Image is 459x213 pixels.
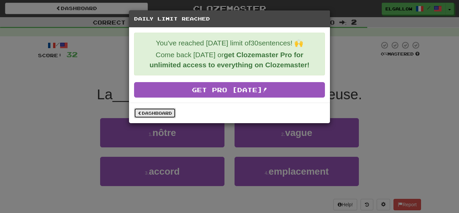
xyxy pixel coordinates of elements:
[134,108,176,118] a: Dashboard
[134,15,325,22] h5: Daily Limit Reached
[139,50,320,70] p: Come back [DATE] or
[134,82,325,98] a: Get Pro [DATE]!
[139,38,320,48] p: You've reached [DATE] limit of 30 sentences! 🙌
[150,51,309,69] strong: get Clozemaster Pro for unlimited access to everything on Clozemaster!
